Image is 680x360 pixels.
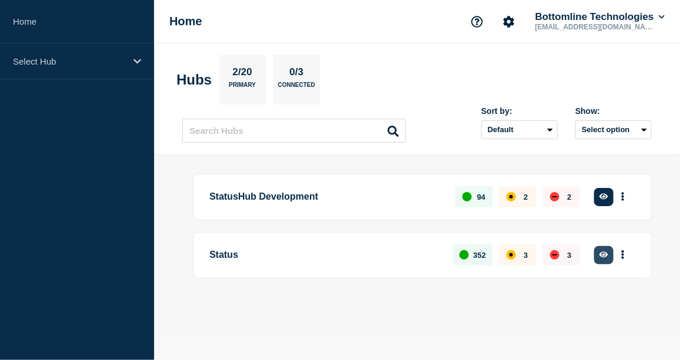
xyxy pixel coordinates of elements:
[229,82,256,94] p: Primary
[459,250,469,260] div: up
[615,186,631,208] button: More actions
[506,192,516,201] div: affected
[575,106,652,116] div: Show:
[550,250,559,260] div: down
[615,244,631,266] button: More actions
[524,251,528,260] p: 3
[524,193,528,201] p: 2
[228,66,256,82] p: 2/20
[176,72,212,88] h2: Hubs
[474,251,486,260] p: 352
[209,186,442,208] p: StatusHub Development
[182,119,406,143] input: Search Hubs
[496,9,521,34] button: Account settings
[209,244,439,266] p: Status
[533,23,655,31] p: [EMAIL_ADDRESS][DOMAIN_NAME]
[506,250,516,260] div: affected
[481,106,558,116] div: Sort by:
[477,193,485,201] p: 94
[550,192,559,201] div: down
[13,56,126,66] p: Select Hub
[465,9,489,34] button: Support
[533,11,667,23] button: Bottomline Technologies
[575,120,652,139] button: Select option
[285,66,308,82] p: 0/3
[567,193,571,201] p: 2
[169,15,202,28] h1: Home
[567,251,571,260] p: 3
[481,120,558,139] select: Sort by
[278,82,315,94] p: Connected
[462,192,472,201] div: up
